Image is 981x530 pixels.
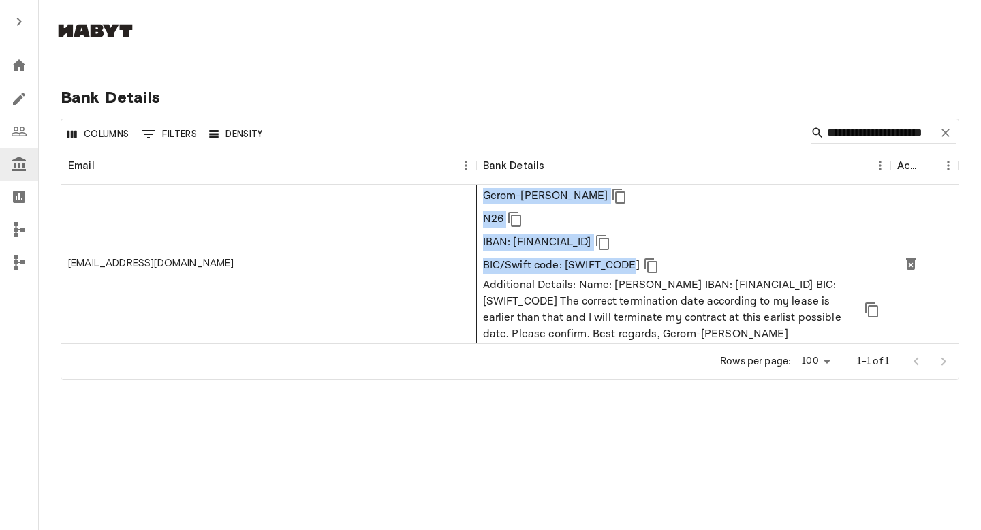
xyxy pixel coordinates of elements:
[64,124,133,145] button: Select columns
[54,24,136,37] img: Habyt
[720,354,791,369] p: Rows per page:
[935,123,956,143] button: Clear
[68,256,234,270] div: gerom.vanneel@gmail.com
[938,155,959,176] button: Menu
[483,188,608,204] p: Gerom-[PERSON_NAME]
[476,146,891,185] div: Bank Details
[811,122,956,146] div: Search
[68,146,95,185] div: Email
[483,211,503,228] p: N26
[870,155,890,176] button: Menu
[456,155,476,176] button: Menu
[890,146,959,185] div: Actions
[483,146,545,185] div: Bank Details
[61,87,959,108] span: Bank Details
[544,156,563,175] button: Sort
[138,123,201,145] button: Show filters
[919,156,938,175] button: Sort
[897,146,919,185] div: Actions
[483,258,640,274] p: BIC/Swift code: [SWIFT_CODE]
[95,156,114,175] button: Sort
[206,124,266,145] button: Density
[61,146,476,185] div: Email
[483,277,861,343] p: Additional Details: Name: [PERSON_NAME] IBAN: [FINANCIAL_ID] BIC: [SWIFT_CODE] The correct termin...
[796,352,835,371] div: 100
[483,234,591,251] p: IBAN: [FINANCIAL_ID]
[857,354,889,369] p: 1–1 of 1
